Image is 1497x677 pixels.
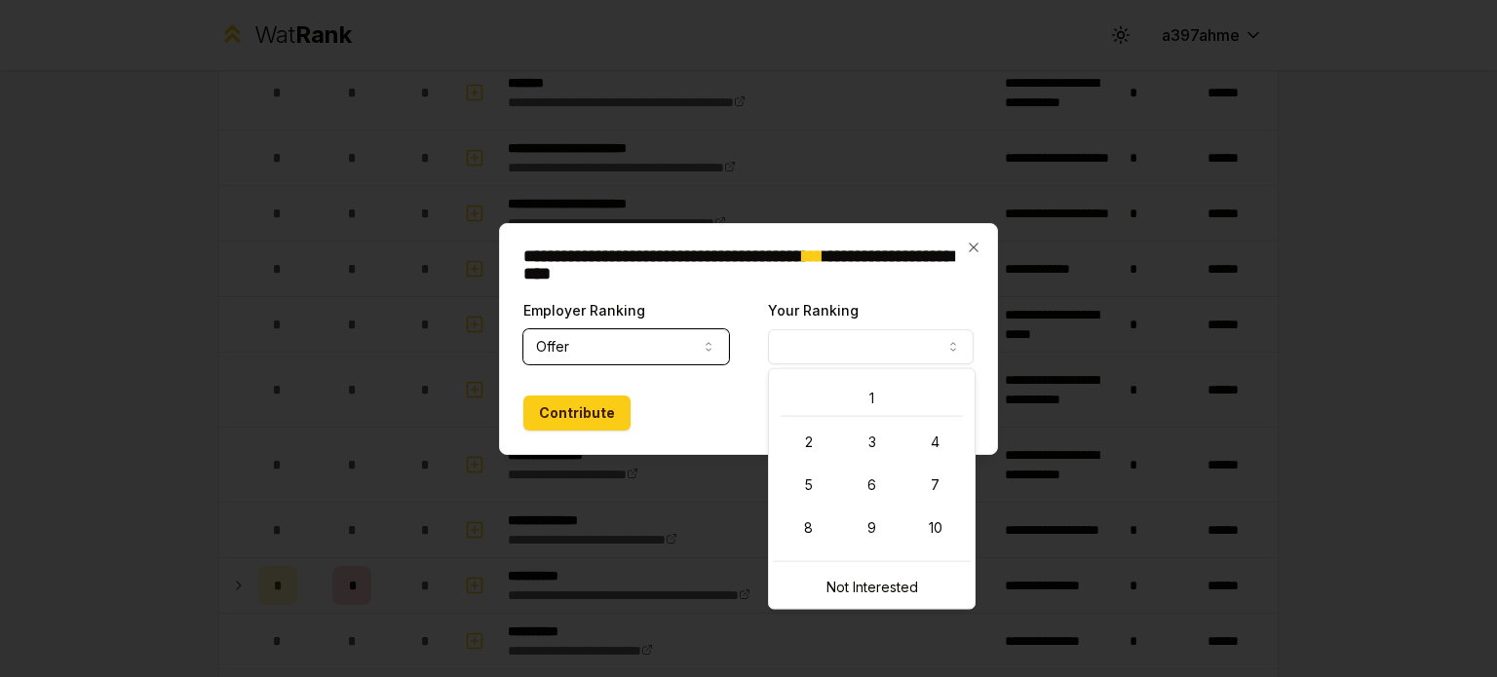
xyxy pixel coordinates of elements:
[826,578,918,597] span: Not Interested
[931,433,940,452] span: 4
[867,475,876,495] span: 6
[804,518,813,538] span: 8
[868,433,876,452] span: 3
[869,389,874,408] span: 1
[931,475,940,495] span: 7
[523,395,631,431] button: Contribute
[867,518,876,538] span: 9
[929,518,942,538] span: 10
[523,302,645,319] label: Employer Ranking
[805,475,813,495] span: 5
[768,302,859,319] label: Your Ranking
[805,433,813,452] span: 2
